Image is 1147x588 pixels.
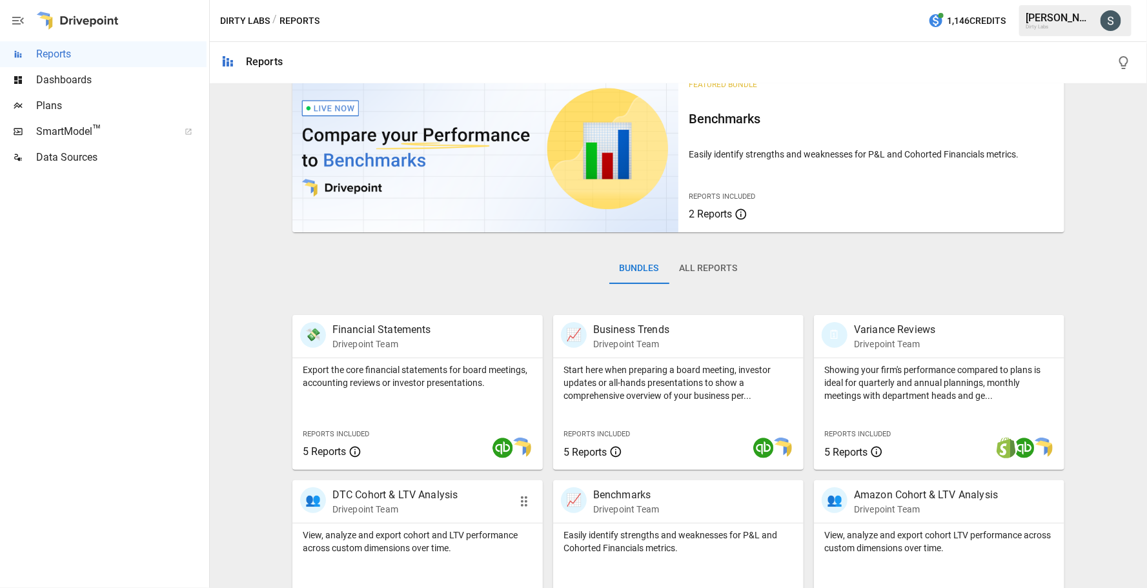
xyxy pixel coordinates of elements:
div: [PERSON_NAME] [1026,12,1093,24]
p: Drivepoint Team [854,338,935,350]
p: Start here when preparing a board meeting, investor updates or all-hands presentations to show a ... [563,363,793,402]
img: quickbooks [492,438,513,458]
span: Reports Included [563,430,630,438]
p: Variance Reviews [854,322,935,338]
div: 💸 [300,322,326,348]
p: Drivepoint Team [593,338,669,350]
p: View, analyze and export cohort and LTV performance across custom dimensions over time. [303,529,533,554]
span: Dashboards [36,72,207,88]
img: smart model [511,438,531,458]
div: 👥 [300,487,326,513]
img: video thumbnail [292,65,678,232]
p: Amazon Cohort & LTV Analysis [854,487,998,503]
p: Easily identify strengths and weaknesses for P&L and Cohorted Financials metrics. [689,148,1054,161]
h6: Benchmarks [689,108,1054,129]
span: SmartModel [36,124,170,139]
p: Drivepoint Team [593,503,659,516]
img: shopify [996,438,1017,458]
div: 👥 [822,487,848,513]
p: Showing your firm's performance compared to plans is ideal for quarterly and annual plannings, mo... [824,363,1054,402]
button: Bundles [609,253,669,284]
span: 5 Reports [563,446,607,458]
p: Drivepoint Team [332,503,458,516]
p: Export the core financial statements for board meetings, accounting reviews or investor presentat... [303,363,533,389]
span: Reports [36,46,207,62]
span: Featured Bundle [689,80,757,89]
p: Benchmarks [593,487,659,503]
span: 1,146 Credits [947,13,1006,29]
p: Drivepoint Team [854,503,998,516]
div: 🗓 [822,322,848,348]
div: 📈 [561,487,587,513]
p: Financial Statements [332,322,431,338]
span: ™ [92,122,101,138]
span: 5 Reports [303,445,346,458]
span: Reports Included [824,430,891,438]
p: DTC Cohort & LTV Analysis [332,487,458,503]
button: Soyoung Park [1093,3,1129,39]
p: Drivepoint Team [332,338,431,350]
img: smart model [1032,438,1053,458]
div: Dirty Labs [1026,24,1093,30]
span: 2 Reports [689,208,732,220]
span: Reports Included [303,430,369,438]
div: Reports [246,56,283,68]
p: View, analyze and export cohort LTV performance across custom dimensions over time. [824,529,1054,554]
span: 5 Reports [824,446,868,458]
div: / [272,13,277,29]
span: Reports Included [689,192,755,201]
span: Data Sources [36,150,207,165]
button: All Reports [669,253,748,284]
p: Business Trends [593,322,669,338]
p: Easily identify strengths and weaknesses for P&L and Cohorted Financials metrics. [563,529,793,554]
img: quickbooks [753,438,774,458]
img: smart model [771,438,792,458]
button: Dirty Labs [220,13,270,29]
img: quickbooks [1014,438,1035,458]
div: 📈 [561,322,587,348]
span: Plans [36,98,207,114]
button: 1,146Credits [923,9,1011,33]
img: Soyoung Park [1101,10,1121,31]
